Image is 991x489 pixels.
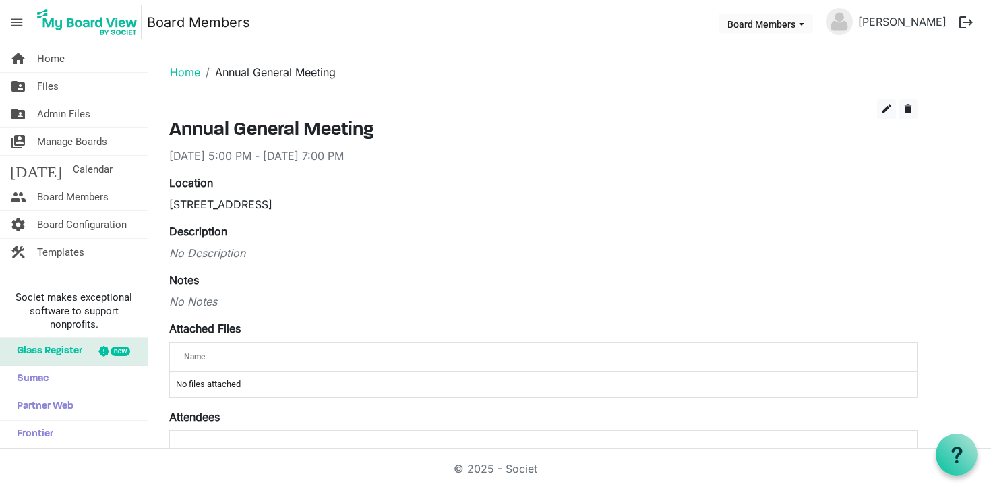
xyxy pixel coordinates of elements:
[37,45,65,72] span: Home
[111,347,130,356] div: new
[184,352,205,362] span: Name
[37,128,107,155] span: Manage Boards
[880,103,893,115] span: edit
[10,239,26,266] span: construction
[10,183,26,210] span: people
[10,128,26,155] span: switch_account
[902,103,914,115] span: delete
[37,239,84,266] span: Templates
[33,5,147,39] a: My Board View Logo
[33,5,142,39] img: My Board View Logo
[169,196,918,212] div: [STREET_ADDRESS]
[10,73,26,100] span: folder_shared
[169,320,241,337] label: Attached Files
[454,462,537,476] a: © 2025 - Societ
[170,65,200,79] a: Home
[10,366,49,393] span: Sumac
[899,99,918,119] button: delete
[169,119,918,142] h3: Annual General Meeting
[10,100,26,127] span: folder_shared
[719,14,813,33] button: Board Members dropdownbutton
[10,156,62,183] span: [DATE]
[169,175,213,191] label: Location
[10,211,26,238] span: settings
[73,156,113,183] span: Calendar
[4,9,30,35] span: menu
[37,183,109,210] span: Board Members
[170,372,917,397] td: No files attached
[169,272,199,288] label: Notes
[169,293,918,310] div: No Notes
[6,291,142,331] span: Societ makes exceptional software to support nonprofits.
[169,148,918,164] div: [DATE] 5:00 PM - [DATE] 7:00 PM
[37,73,59,100] span: Files
[10,45,26,72] span: home
[10,393,73,420] span: Partner Web
[952,8,980,36] button: logout
[877,99,896,119] button: edit
[37,211,127,238] span: Board Configuration
[10,421,53,448] span: Frontier
[169,245,918,261] div: No Description
[37,100,90,127] span: Admin Files
[826,8,853,35] img: no-profile-picture.svg
[169,223,227,239] label: Description
[853,8,952,35] a: [PERSON_NAME]
[147,9,250,36] a: Board Members
[10,338,82,365] span: Glass Register
[169,409,220,425] label: Attendees
[200,64,336,80] li: Annual General Meeting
